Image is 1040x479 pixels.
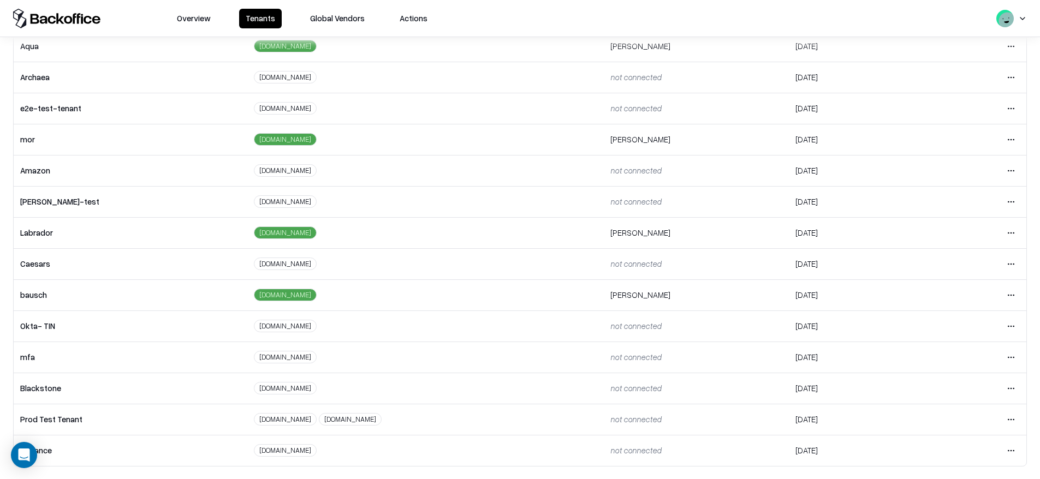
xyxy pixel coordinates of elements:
button: Overview [170,9,217,28]
span: not connected [610,321,661,331]
button: Global Vendors [304,9,371,28]
span: not connected [610,72,661,82]
td: Okta- TIN [14,310,247,342]
div: [DOMAIN_NAME] [254,382,317,394]
td: [DATE] [789,124,920,155]
span: [PERSON_NAME] [610,290,670,300]
button: Tenants [239,9,282,28]
span: not connected [610,445,661,455]
span: not connected [610,383,661,393]
div: [DOMAIN_NAME] [254,444,317,457]
td: [DATE] [789,217,920,248]
div: [DOMAIN_NAME] [254,351,317,363]
td: [DATE] [789,248,920,279]
div: [DOMAIN_NAME] [319,413,382,426]
td: [DATE] [789,279,920,310]
div: [DOMAIN_NAME] [254,320,317,332]
td: [DATE] [789,342,920,373]
div: [DOMAIN_NAME] [254,164,317,177]
td: [DATE] [789,310,920,342]
span: not connected [610,165,661,175]
div: [DOMAIN_NAME] [254,133,317,146]
td: Aqua [14,31,247,62]
div: [DOMAIN_NAME] [254,71,317,83]
div: [DOMAIN_NAME] [254,413,317,426]
td: [DATE] [789,435,920,466]
td: [DATE] [789,31,920,62]
span: [PERSON_NAME] [610,227,670,237]
span: [PERSON_NAME] [610,41,670,51]
td: [DATE] [789,404,920,435]
div: [DOMAIN_NAME] [254,258,317,270]
div: Open Intercom Messenger [11,442,37,468]
td: bausch [14,279,247,310]
span: [PERSON_NAME] [610,134,670,144]
div: [DOMAIN_NAME] [254,40,317,52]
div: [DOMAIN_NAME] [254,102,317,115]
span: not connected [610,259,661,268]
div: [DOMAIN_NAME] [254,289,317,301]
td: Labrador [14,217,247,248]
td: [DATE] [789,373,920,404]
td: [DATE] [789,93,920,124]
span: not connected [610,414,661,424]
td: mor [14,124,247,155]
td: e2e-test-tenant [14,93,247,124]
td: [DATE] [789,186,920,217]
td: Prod Test Tenant [14,404,247,435]
td: Caesars [14,248,247,279]
td: Advance [14,435,247,466]
td: Amazon [14,155,247,186]
span: not connected [610,196,661,206]
span: not connected [610,103,661,113]
span: not connected [610,352,661,362]
div: [DOMAIN_NAME] [254,226,317,239]
div: [DOMAIN_NAME] [254,195,317,208]
td: [DATE] [789,62,920,93]
button: Actions [393,9,434,28]
td: Archaea [14,62,247,93]
td: Blackstone [14,373,247,404]
td: [PERSON_NAME]-test [14,186,247,217]
td: [DATE] [789,155,920,186]
td: mfa [14,342,247,373]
